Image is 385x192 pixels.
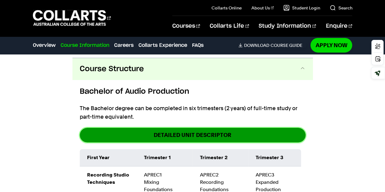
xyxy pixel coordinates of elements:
a: Collarts Online [212,5,242,11]
a: Student Login [283,5,320,11]
a: Careers [114,42,134,49]
td: Trimester 2 [193,149,249,166]
span: Download [244,43,269,48]
a: About Us [251,5,274,11]
a: DownloadCourse Guide [238,43,307,48]
a: DETAILED UNIT DESCRIPTOR [80,128,306,142]
a: Apply Now [310,38,352,52]
a: Course Information [61,42,109,49]
td: First Year [80,149,137,166]
td: Trimester 3 [248,149,301,166]
a: Overview [33,42,56,49]
a: Collarts Life [210,16,249,36]
a: Courses [172,16,200,36]
strong: Recording Studio Techniques [87,172,129,185]
a: Collarts Experience [138,42,187,49]
a: FAQs [192,42,204,49]
td: Trimester 1 [137,149,193,166]
div: Go to homepage [33,9,111,27]
button: Course Structure [72,58,313,80]
p: The Bachelor degree can be completed in six trimesters (2 years) of full-time study or part-time ... [80,104,306,121]
h6: Bachelor of Audio Production [80,86,306,97]
a: Study Information [259,16,316,36]
span: Course Structure [80,64,144,74]
a: Enquire [326,16,352,36]
a: Search [330,5,352,11]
